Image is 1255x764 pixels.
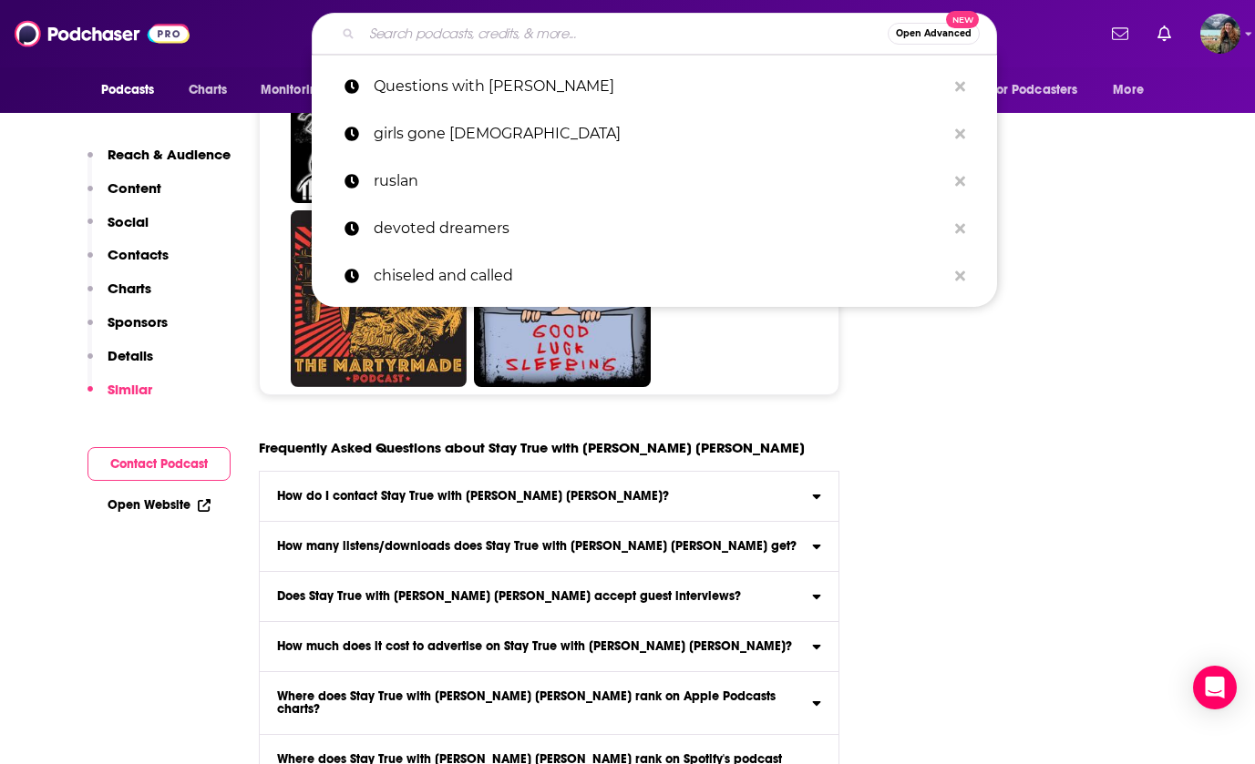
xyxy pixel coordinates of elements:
button: Contacts [87,246,169,280]
span: New [946,11,979,28]
h3: How do I contact Stay True with [PERSON_NAME] [PERSON_NAME]? [277,490,669,503]
span: More [1113,77,1144,103]
a: devoted dreamers [312,205,997,252]
a: ruslan [312,158,997,205]
button: Show profile menu [1200,14,1240,54]
p: Social [108,213,149,230]
img: User Profile [1200,14,1240,54]
p: Details [108,347,153,364]
button: Contact Podcast [87,447,231,481]
p: Similar [108,381,152,398]
p: chiseled and called [374,252,946,300]
button: open menu [248,73,349,107]
h3: How many listens/downloads does Stay True with [PERSON_NAME] [PERSON_NAME] get? [277,540,797,553]
span: Open Advanced [896,29,972,38]
a: girls gone [DEMOGRAPHIC_DATA] [312,110,997,158]
p: ruslan [374,158,946,205]
h3: How much does it cost to advertise on Stay True with [PERSON_NAME] [PERSON_NAME]? [277,640,792,653]
a: 74 [291,27,468,204]
a: Show notifications dropdown [1105,18,1136,49]
p: Content [108,179,161,197]
span: Monitoring [261,77,325,103]
p: devoted dreamers [374,205,946,252]
h3: Frequently Asked Questions about Stay True with [PERSON_NAME] [PERSON_NAME] [259,439,805,456]
button: Details [87,347,153,381]
button: Charts [87,280,151,313]
a: Show notifications dropdown [1150,18,1178,49]
a: Open Website [108,497,211,513]
p: girls gone bible [374,110,946,158]
button: open menu [88,73,179,107]
span: Podcasts [101,77,155,103]
h3: Does Stay True with [PERSON_NAME] [PERSON_NAME] accept guest interviews? [277,590,741,603]
button: Social [87,213,149,247]
span: For Podcasters [991,77,1078,103]
a: Charts [177,73,239,107]
div: Search podcasts, credits, & more... [312,13,997,55]
p: Reach & Audience [108,146,231,163]
p: Contacts [108,246,169,263]
input: Search podcasts, credits, & more... [362,19,888,48]
h3: Where does Stay True with [PERSON_NAME] [PERSON_NAME] rank on Apple Podcasts charts? [277,690,808,716]
span: Logged in as lorimahon [1200,14,1240,54]
div: Open Intercom Messenger [1193,666,1237,709]
button: open menu [979,73,1105,107]
img: Podchaser - Follow, Share and Rate Podcasts [15,16,190,51]
a: Questions with [PERSON_NAME] [312,63,997,110]
span: Charts [189,77,228,103]
button: Similar [87,381,152,414]
p: Questions with Caden Fabrizio [374,63,946,110]
p: Charts [108,280,151,297]
button: open menu [1100,73,1167,107]
button: Reach & Audience [87,146,231,179]
button: Open AdvancedNew [888,23,980,45]
button: Content [87,179,161,213]
p: Sponsors [108,313,168,331]
a: chiseled and called [312,252,997,300]
button: Sponsors [87,313,168,347]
